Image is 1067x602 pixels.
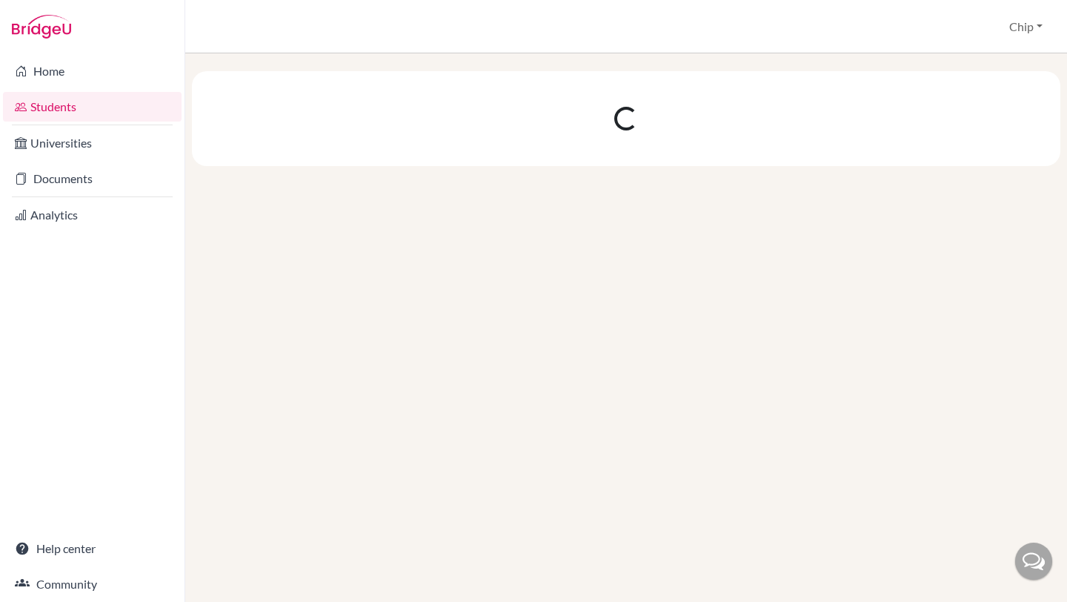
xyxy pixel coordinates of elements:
a: Documents [3,164,182,193]
a: Home [3,56,182,86]
button: Chip [1003,13,1049,41]
a: Students [3,92,182,122]
a: Community [3,569,182,599]
img: Bridge-U [12,15,71,39]
a: Help center [3,534,182,563]
span: Help [34,10,64,24]
a: Universities [3,128,182,158]
a: Analytics [3,200,182,230]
